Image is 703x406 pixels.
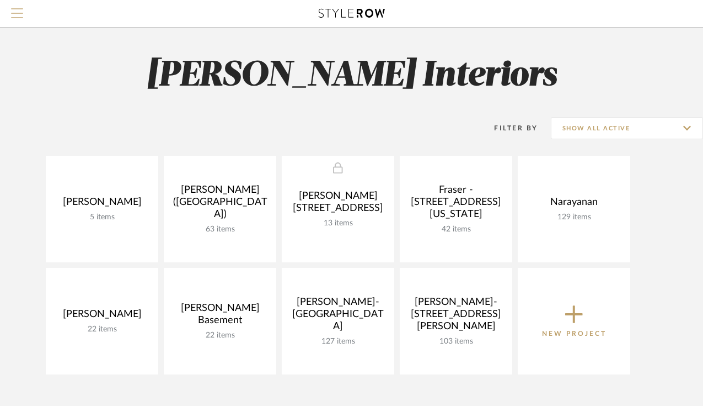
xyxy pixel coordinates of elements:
div: Fraser - [STREET_ADDRESS][US_STATE] [409,184,503,225]
div: Narayanan [527,196,621,213]
div: 5 items [55,213,149,222]
div: 13 items [291,219,385,228]
div: [PERSON_NAME]- [STREET_ADDRESS][PERSON_NAME] [409,296,503,337]
div: [PERSON_NAME] [55,196,149,213]
div: 63 items [173,225,267,234]
div: 129 items [527,213,621,222]
div: 103 items [409,337,503,346]
div: 42 items [409,225,503,234]
div: [PERSON_NAME] [55,308,149,325]
div: [PERSON_NAME] [STREET_ADDRESS] [291,190,385,219]
div: [PERSON_NAME] ([GEOGRAPHIC_DATA]) [173,184,267,225]
p: New Project [542,328,607,339]
div: [PERSON_NAME] Basement [173,302,267,331]
div: 22 items [173,331,267,340]
button: New Project [518,268,630,375]
div: Filter By [480,123,538,134]
div: 22 items [55,325,149,334]
div: [PERSON_NAME]- [GEOGRAPHIC_DATA] [291,296,385,337]
div: 127 items [291,337,385,346]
